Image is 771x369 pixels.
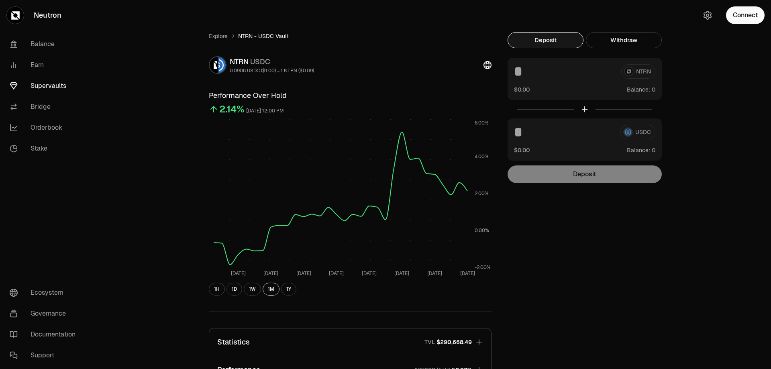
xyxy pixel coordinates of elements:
[3,324,87,345] a: Documentation
[238,32,289,40] span: NTRN - USDC Vault
[3,345,87,366] a: Support
[3,138,87,159] a: Stake
[475,227,489,234] tspan: 0.00%
[329,270,344,277] tspan: [DATE]
[250,57,270,66] span: USDC
[3,96,87,117] a: Bridge
[244,283,261,296] button: 1W
[726,6,765,24] button: Connect
[218,57,226,73] img: USDC Logo
[3,75,87,96] a: Supervaults
[3,34,87,55] a: Balance
[209,32,492,40] nav: breadcrumb
[263,270,278,277] tspan: [DATE]
[263,283,279,296] button: 1M
[210,57,217,73] img: NTRN Logo
[209,328,491,356] button: StatisticsTVL$290,668.49
[231,270,246,277] tspan: [DATE]
[3,117,87,138] a: Orderbook
[475,264,491,271] tspan: -2.00%
[209,90,492,101] h3: Performance Over Hold
[427,270,442,277] tspan: [DATE]
[362,270,377,277] tspan: [DATE]
[475,190,489,197] tspan: 2.00%
[394,270,409,277] tspan: [DATE]
[475,153,489,160] tspan: 4.00%
[226,283,242,296] button: 1D
[3,55,87,75] a: Earn
[3,282,87,303] a: Ecosystem
[514,146,530,154] button: $0.00
[514,85,530,94] button: $0.00
[627,146,650,154] span: Balance:
[586,32,662,48] button: Withdraw
[219,103,245,116] div: 2.14%
[436,338,472,346] span: $290,668.49
[627,86,650,94] span: Balance:
[230,67,314,74] div: 0.0908 USDC ($1.00) = 1 NTRN ($0.09)
[296,270,311,277] tspan: [DATE]
[475,120,489,126] tspan: 6.00%
[230,56,314,67] div: NTRN
[508,32,583,48] button: Deposit
[281,283,296,296] button: 1Y
[460,270,475,277] tspan: [DATE]
[209,32,228,40] a: Explore
[3,303,87,324] a: Governance
[217,336,250,348] p: Statistics
[424,338,435,346] p: TVL
[246,106,284,116] div: [DATE] 12:00 PM
[209,283,225,296] button: 1H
